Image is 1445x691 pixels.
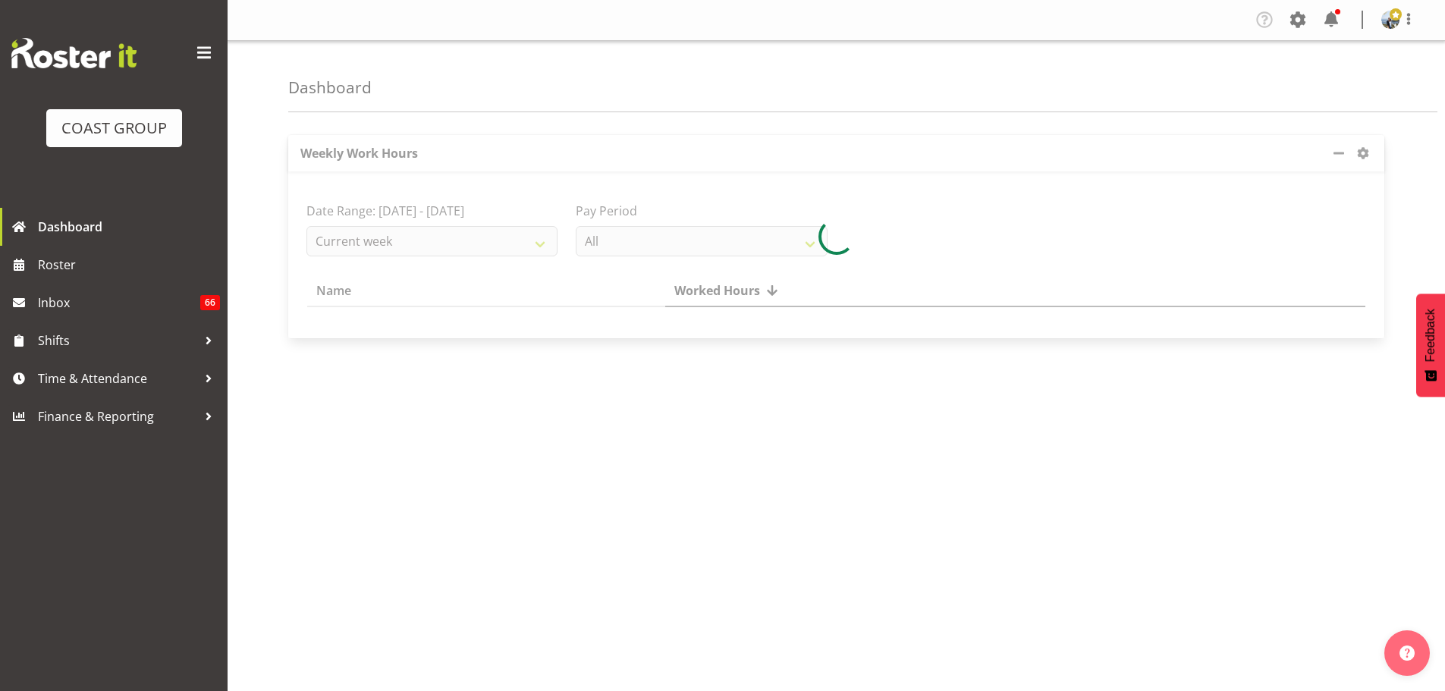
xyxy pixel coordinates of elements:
h4: Dashboard [288,79,372,96]
img: help-xxl-2.png [1399,645,1415,661]
span: Feedback [1424,309,1437,362]
img: Rosterit website logo [11,38,137,68]
span: Shifts [38,329,197,352]
span: Dashboard [38,215,220,238]
span: Roster [38,253,220,276]
span: 66 [200,295,220,310]
img: brittany-taylorf7b938a58e78977fad4baecaf99ae47c.png [1381,11,1399,29]
span: Inbox [38,291,200,314]
div: COAST GROUP [61,117,167,140]
button: Feedback - Show survey [1416,294,1445,397]
span: Time & Attendance [38,367,197,390]
span: Finance & Reporting [38,405,197,428]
